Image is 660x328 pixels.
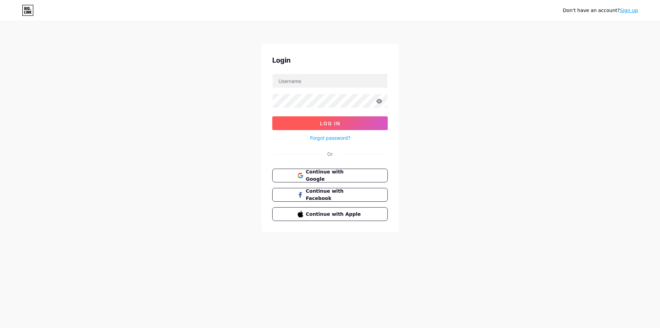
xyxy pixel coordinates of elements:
[563,7,638,14] div: Don't have an account?
[320,120,340,126] span: Log In
[327,150,333,158] div: Or
[306,168,363,183] span: Continue with Google
[272,55,388,65] div: Login
[310,134,350,141] a: Forgot password?
[273,74,387,88] input: Username
[272,188,388,202] button: Continue with Facebook
[272,169,388,182] button: Continue with Google
[306,188,363,202] span: Continue with Facebook
[272,207,388,221] button: Continue with Apple
[620,8,638,13] a: Sign up
[306,211,363,218] span: Continue with Apple
[272,116,388,130] button: Log In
